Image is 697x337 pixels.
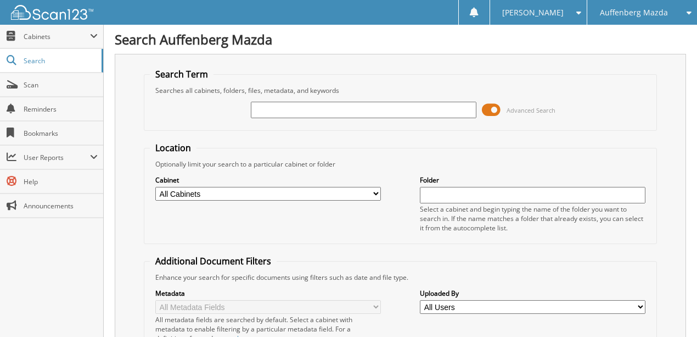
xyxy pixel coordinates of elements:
div: Select a cabinet and begin typing the name of the folder you want to search in. If the name match... [420,205,645,233]
div: Optionally limit your search to a particular cabinet or folder [150,159,651,169]
span: Scan [24,80,98,90]
span: Search [24,56,96,65]
label: Folder [420,175,645,185]
span: Bookmarks [24,129,98,138]
span: Announcements [24,201,98,211]
legend: Location [150,142,196,154]
span: [PERSON_NAME] [502,9,564,16]
span: Auffenberg Mazda [600,9,668,16]
span: Advanced Search [507,106,555,114]
span: Cabinets [24,32,90,41]
div: Searches all cabinets, folders, files, metadata, and keywords [150,86,651,95]
label: Metadata [155,289,381,298]
label: Cabinet [155,175,381,185]
label: Uploaded By [420,289,645,298]
legend: Additional Document Filters [150,255,277,267]
legend: Search Term [150,68,213,80]
span: Help [24,177,98,186]
div: Enhance your search for specific documents using filters such as date and file type. [150,273,651,282]
span: User Reports [24,153,90,162]
span: Reminders [24,104,98,114]
img: scan123-logo-white.svg [11,5,93,20]
h1: Search Auffenberg Mazda [115,30,686,48]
